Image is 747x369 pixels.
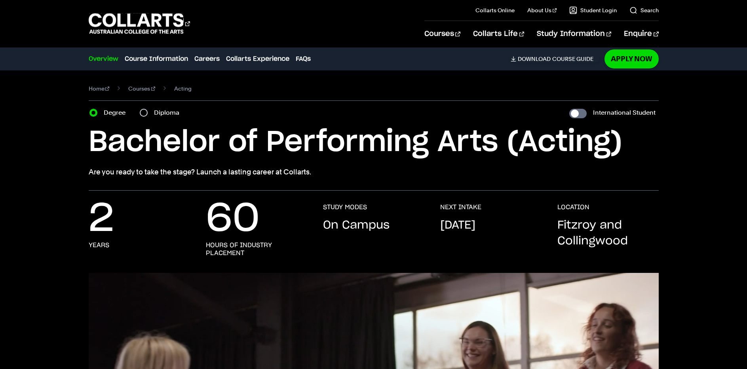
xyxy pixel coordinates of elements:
[89,12,190,35] div: Go to homepage
[125,54,188,64] a: Course Information
[89,203,114,235] p: 2
[226,54,289,64] a: Collarts Experience
[624,21,658,47] a: Enquire
[89,125,659,160] h1: Bachelor of Performing Arts (Acting)
[104,107,130,118] label: Degree
[511,55,600,62] a: DownloadCourse Guide
[89,167,659,178] p: Are you ready to take the stage? Launch a lasting career at Collarts.
[206,203,260,235] p: 60
[89,241,109,249] h3: years
[424,21,460,47] a: Courses
[569,6,617,14] a: Student Login
[206,241,307,257] h3: hours of industry placement
[174,83,192,94] span: Acting
[593,107,656,118] label: International Student
[527,6,557,14] a: About Us
[440,218,475,233] p: [DATE]
[154,107,184,118] label: Diploma
[473,21,524,47] a: Collarts Life
[89,54,118,64] a: Overview
[537,21,611,47] a: Study Information
[629,6,659,14] a: Search
[194,54,220,64] a: Careers
[323,218,390,233] p: On Campus
[604,49,659,68] a: Apply Now
[518,55,551,62] span: Download
[128,83,155,94] a: Courses
[440,203,481,211] h3: NEXT INTAKE
[323,203,367,211] h3: STUDY MODES
[557,203,589,211] h3: LOCATION
[89,83,110,94] a: Home
[557,218,659,249] p: Fitzroy and Collingwood
[475,6,515,14] a: Collarts Online
[296,54,311,64] a: FAQs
